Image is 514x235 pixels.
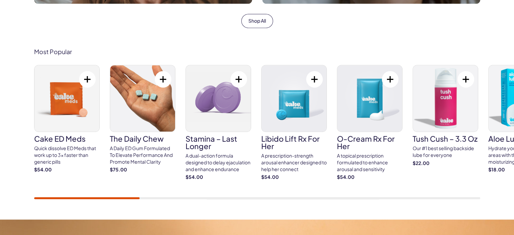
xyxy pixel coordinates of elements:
[413,65,478,132] img: Tush Cush – 3.3 oz
[186,152,251,172] div: A dual-action formula designed to delay ejaculation and enhance endurance
[34,65,99,132] img: Cake ED Meds
[262,65,326,132] img: Libido Lift Rx For Her
[261,65,327,180] a: Libido Lift Rx For Her Libido Lift Rx For Her A prescription-strength arousal enhancer designed t...
[110,65,175,173] a: The Daily Chew The Daily Chew A Daily ED Gum Formulated To Elevate Performance And Promote Mental...
[337,152,402,172] div: A topical prescription formulated to enhance arousal and sensitivity
[413,135,478,142] h3: Tush Cush – 3.3 oz
[34,166,100,173] strong: $54.00
[261,152,327,172] div: A prescription-strength arousal enhancer designed to help her connect
[337,135,402,150] h3: O-Cream Rx for Her
[186,65,251,180] a: Stamina – Last Longer Stamina – Last Longer A dual-action formula designed to delay ejaculation a...
[261,174,327,181] strong: $54.00
[413,160,478,167] strong: $22.00
[413,145,478,158] div: Our #1 best selling backside lube for everyone
[110,65,175,132] img: The Daily Chew
[34,145,100,165] div: Quick dissolve ED Meds that work up to 3x faster than generic pills
[241,14,273,28] a: Shop All
[34,135,100,142] h3: Cake ED Meds
[261,135,327,150] h3: Libido Lift Rx For Her
[110,145,175,165] div: A Daily ED Gum Formulated To Elevate Performance And Promote Mental Clarity
[186,135,251,150] h3: Stamina – Last Longer
[337,65,402,132] img: O-Cream Rx for Her
[413,65,478,166] a: Tush Cush – 3.3 oz Tush Cush – 3.3 oz Our #1 best selling backside lube for everyone $22.00
[337,174,402,181] strong: $54.00
[110,135,175,142] h3: The Daily Chew
[186,65,251,132] img: Stamina – Last Longer
[110,166,175,173] strong: $75.00
[34,65,100,173] a: Cake ED Meds Cake ED Meds Quick dissolve ED Meds that work up to 3x faster than generic pills $54.00
[337,65,402,180] a: O-Cream Rx for Her O-Cream Rx for Her A topical prescription formulated to enhance arousal and se...
[186,174,251,181] strong: $54.00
